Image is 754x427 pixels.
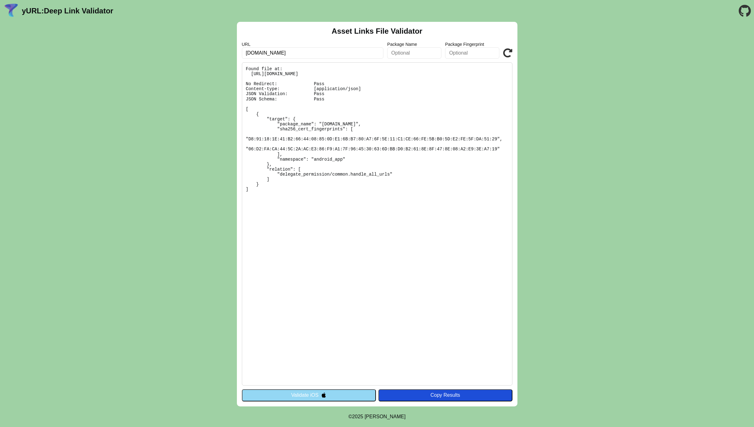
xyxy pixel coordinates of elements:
button: Validate iOS [242,389,376,401]
pre: Found file at: [URL][DOMAIN_NAME] No Redirect: Pass Content-type: [application/json] JSON Validat... [242,62,512,386]
button: Copy Results [378,389,512,401]
footer: © [348,406,406,427]
input: Optional [445,47,499,59]
a: yURL:Deep Link Validator [22,7,113,15]
div: Copy Results [382,392,509,398]
img: yURL Logo [3,3,19,19]
label: URL [242,42,384,47]
a: Michael Ibragimchayev's Personal Site [365,414,406,419]
input: Optional [387,47,441,59]
img: appleIcon.svg [321,392,326,398]
h2: Asset Links File Validator [332,27,422,36]
input: Required [242,47,384,59]
span: 2025 [352,414,363,419]
label: Package Fingerprint [445,42,499,47]
label: Package Name [387,42,441,47]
